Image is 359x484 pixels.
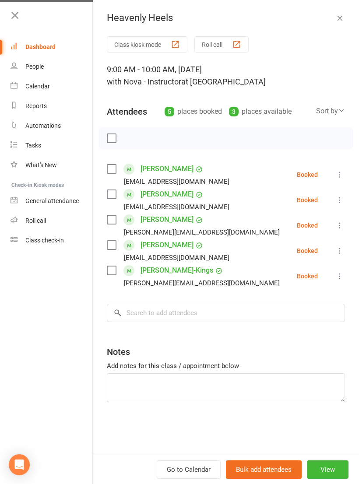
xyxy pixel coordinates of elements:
a: What's New [11,155,93,175]
div: [PERSON_NAME][EMAIL_ADDRESS][DOMAIN_NAME] [124,227,280,238]
div: Booked [297,197,318,203]
a: [PERSON_NAME] [141,187,194,201]
div: Sort by [316,105,345,117]
a: [PERSON_NAME] [141,213,194,227]
a: General attendance kiosk mode [11,191,93,211]
div: [EMAIL_ADDRESS][DOMAIN_NAME] [124,252,229,263]
div: [EMAIL_ADDRESS][DOMAIN_NAME] [124,176,229,187]
div: Booked [297,222,318,228]
div: Dashboard [25,43,56,50]
a: Go to Calendar [157,460,221,479]
div: 9:00 AM - 10:00 AM, [DATE] [107,63,345,88]
input: Search to add attendees [107,304,345,322]
span: at [GEOGRAPHIC_DATA] [181,77,266,86]
div: places available [229,105,292,118]
div: Notes [107,346,130,358]
button: Class kiosk mode [107,36,187,53]
div: Reports [25,102,47,109]
div: Booked [297,172,318,178]
a: Roll call [11,211,93,231]
a: Calendar [11,77,93,96]
div: Open Intercom Messenger [9,454,30,475]
a: [PERSON_NAME] [141,162,194,176]
a: [PERSON_NAME] [141,238,194,252]
div: [EMAIL_ADDRESS][DOMAIN_NAME] [124,201,229,213]
div: What's New [25,161,57,168]
div: Add notes for this class / appointment below [107,361,345,371]
button: View [307,460,348,479]
div: Booked [297,248,318,254]
a: Tasks [11,136,93,155]
a: People [11,57,93,77]
div: Class check-in [25,237,64,244]
div: Automations [25,122,61,129]
div: Attendees [107,105,147,118]
a: [PERSON_NAME]-Kings [141,263,213,277]
div: 3 [229,107,239,116]
div: Calendar [25,83,50,90]
div: [PERSON_NAME][EMAIL_ADDRESS][DOMAIN_NAME] [124,277,280,289]
a: Automations [11,116,93,136]
div: Booked [297,273,318,279]
div: General attendance [25,197,79,204]
div: Heavenly Heels [93,12,359,24]
div: Tasks [25,142,41,149]
div: places booked [165,105,222,118]
div: 5 [165,107,174,116]
span: with Nova - Instructor [107,77,181,86]
a: Class kiosk mode [11,231,93,250]
div: People [25,63,44,70]
a: Reports [11,96,93,116]
button: Roll call [194,36,249,53]
div: Roll call [25,217,46,224]
a: Dashboard [11,37,93,57]
button: Bulk add attendees [226,460,302,479]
